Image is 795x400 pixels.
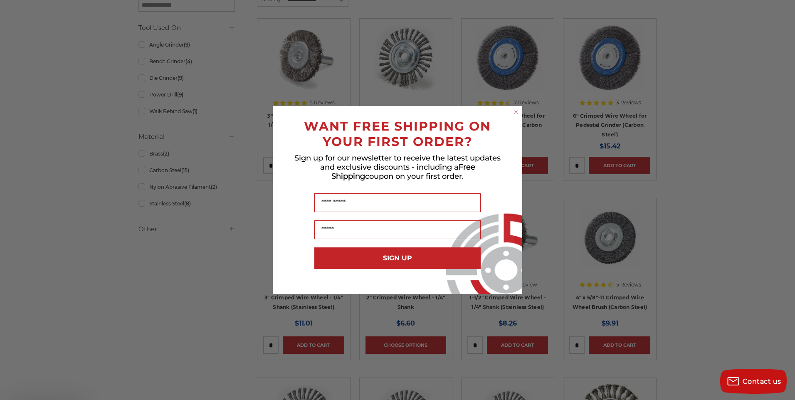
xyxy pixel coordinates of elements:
[331,163,475,181] span: Free Shipping
[743,378,781,385] span: Contact us
[720,369,787,394] button: Contact us
[304,119,491,149] span: WANT FREE SHIPPING ON YOUR FIRST ORDER?
[512,108,520,116] button: Close dialog
[314,220,481,239] input: Email
[314,247,481,269] button: SIGN UP
[294,153,501,181] span: Sign up for our newsletter to receive the latest updates and exclusive discounts - including a co...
